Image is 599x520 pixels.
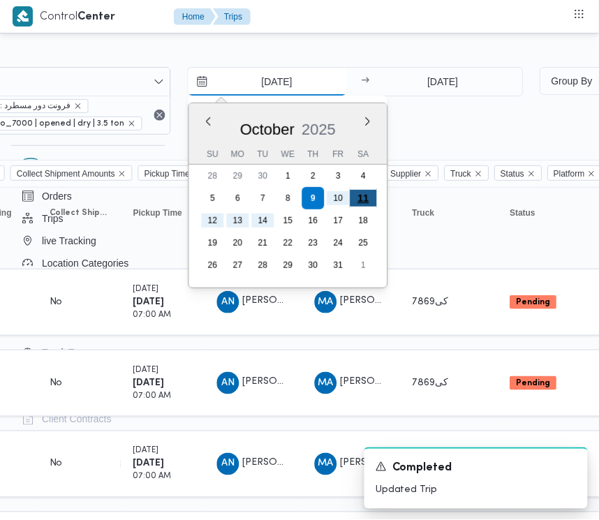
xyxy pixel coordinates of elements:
button: remove selected entity [128,119,136,128]
small: [DATE] [133,447,159,455]
div: day-5 [202,187,224,209]
div: No [50,458,63,470]
span: [PERSON_NAME] [PERSON_NAME] [341,297,503,306]
div: Ahmad Naiam Abadalamuatmd Muhammad [217,372,239,394]
span: كى7869 [413,378,449,387]
div: day-1 [277,165,299,187]
div: Notification [376,460,577,477]
div: day-24 [327,232,350,254]
div: day-21 [252,232,274,254]
div: Button. Open the month selector. October is currently selected. [239,120,295,139]
div: day-18 [353,209,375,232]
div: → [361,77,369,87]
div: day-8 [277,187,299,209]
div: Th [302,144,325,164]
b: [DATE] [133,378,165,387]
input: Press the down key to enter a popover containing a calendar. Press the escape key to close the po... [188,68,347,96]
div: Muhammad Aid Abadalsalam Abadalihafz [315,372,337,394]
span: Truck [451,166,472,181]
div: day-17 [327,209,350,232]
button: Remove Supplier from selection in this group [424,170,433,178]
div: Fr [327,144,350,164]
small: 07:00 AM [133,473,172,481]
div: day-2 [302,165,325,187]
div: day-9 [302,187,325,209]
div: day-30 [302,254,325,276]
span: Supplier [385,165,439,181]
div: day-6 [227,187,249,209]
div: No [50,377,63,389]
div: day-3 [327,165,350,187]
span: MA [318,372,334,394]
span: Status [495,165,542,181]
div: month-2025-10 [200,165,376,276]
button: Remove Status from selection in this group [528,170,536,178]
div: day-16 [302,209,325,232]
div: day-23 [302,232,325,254]
img: X8yXhbKr1z7QwAAAABJRU5ErkJggg== [13,6,33,27]
span: Pickup Time [133,207,182,218]
small: 07:00 AM [133,311,172,319]
small: [DATE] [133,285,159,293]
div: day-7 [252,187,274,209]
span: Pending [510,295,557,309]
b: [DATE] [133,297,165,306]
span: [PERSON_NAME] [PERSON_NAME] [243,297,405,306]
input: Press the down key to open a popover containing a calendar. [374,68,512,96]
span: AN [222,291,235,313]
div: Button. Open the year selector. 2025 is currently selected. [301,120,337,139]
div: day-25 [353,232,375,254]
span: Collect Shipment Amounts [17,166,115,181]
b: [DATE] [133,459,165,468]
button: Remove [151,107,168,124]
span: MA [318,291,334,313]
div: day-13 [227,209,249,232]
button: Remove Platform from selection in this group [588,170,596,178]
div: day-27 [227,254,249,276]
div: day-28 [202,165,224,187]
span: 2025 [302,121,336,138]
div: day-19 [202,232,224,254]
span: MA [318,453,334,475]
button: Remove Collect Shipment Amounts from selection in this group [118,170,126,178]
div: day-10 [327,187,350,209]
span: Status [501,166,525,181]
span: October [240,121,295,138]
span: كى7869 [413,297,449,306]
div: Ahmad Naiam Abadalamuatmd Muhammad [217,291,239,313]
span: Collect Shipment Amounts [50,207,108,218]
button: Previous Month [203,116,214,127]
button: Next month [362,116,374,127]
small: 07:00 AM [133,392,172,400]
div: day-20 [227,232,249,254]
div: day-30 [252,165,274,187]
span: Pending [510,376,557,390]
button: Trips [213,8,251,25]
div: Ahmad Naiam Abadalamuatmd Muhammad [217,453,239,475]
span: Truck [413,207,435,218]
div: Muhammad Aid Abadalsalam Abadalihafz [315,453,337,475]
span: Pickup Time [138,165,207,181]
b: Pending [517,298,551,306]
p: Updated Trip [376,483,577,498]
div: day-29 [277,254,299,276]
div: day-1 [353,254,375,276]
div: Su [202,144,224,164]
span: AN [222,453,235,475]
div: Tu [252,144,274,164]
div: day-14 [252,209,274,232]
button: Truck [407,202,491,224]
div: day-26 [202,254,224,276]
div: We [277,144,299,164]
span: [PERSON_NAME] [PERSON_NAME] [243,378,405,387]
span: Completed [392,461,452,477]
div: day-29 [227,165,249,187]
span: Truck [445,165,489,181]
button: remove selected entity [74,102,82,110]
div: day-11 [350,185,376,211]
span: [PERSON_NAME] [PERSON_NAME] [243,459,405,468]
b: Pending [517,379,551,387]
span: Platform [554,166,586,181]
span: Supplier [391,166,422,181]
div: Muhammad Aid Abadalsalam Abadalihafz [315,291,337,313]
